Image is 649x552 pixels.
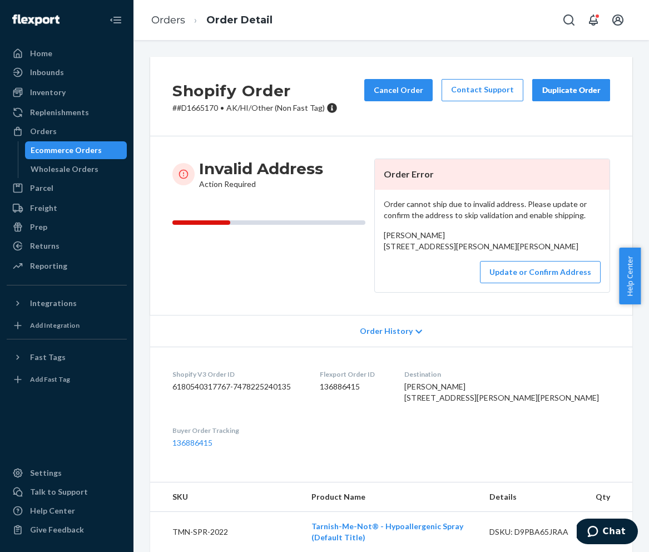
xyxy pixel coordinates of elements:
header: Order Error [375,159,610,190]
a: Prep [7,218,127,236]
button: Talk to Support [7,483,127,501]
div: Prep [30,221,47,233]
div: Settings [30,467,62,479]
div: Freight [30,203,57,214]
button: Open notifications [582,9,605,31]
a: Returns [7,237,127,255]
button: Update or Confirm Address [480,261,601,283]
a: Help Center [7,502,127,520]
a: Wholesale Orders [25,160,127,178]
a: Tarnish-Me-Not® - Hypoallergenic Spray (Default Title) [311,521,463,542]
a: Settings [7,464,127,482]
div: Fast Tags [30,352,66,363]
button: Duplicate Order [532,79,610,101]
div: Add Integration [30,321,80,330]
div: Help Center [30,505,75,516]
a: Inventory [7,83,127,101]
div: Returns [30,240,60,252]
span: • [220,103,224,112]
ol: breadcrumbs [142,4,281,37]
a: Ecommerce Orders [25,141,127,159]
th: SKU [150,482,303,512]
div: Give Feedback [30,524,84,535]
div: Inventory [30,87,66,98]
a: Home [7,45,127,62]
dt: Shopify V3 Order ID [172,369,302,379]
a: Orders [7,122,127,140]
a: Contact Support [442,79,523,101]
h2: Shopify Order [172,79,338,102]
th: Details [480,482,587,512]
a: Reporting [7,257,127,275]
div: Parcel [30,183,53,194]
span: [PERSON_NAME] [STREET_ADDRESS][PERSON_NAME][PERSON_NAME] [404,382,599,402]
button: Open account menu [607,9,629,31]
span: AK/HI/Other (Non Fast Tag) [226,103,325,112]
button: Give Feedback [7,521,127,539]
div: Ecommerce Orders [31,145,102,156]
span: Order History [360,326,413,337]
a: 136886415 [172,438,212,447]
div: Duplicate Order [542,85,601,96]
iframe: Opens a widget where you can chat to one of our agents [577,519,638,546]
a: Add Fast Tag [7,371,127,388]
h3: Invalid Address [199,159,323,179]
div: Replenishments [30,107,89,118]
div: Talk to Support [30,486,88,497]
img: Flexport logo [12,14,60,26]
div: Orders [30,126,57,137]
div: Inbounds [30,67,64,78]
a: Freight [7,199,127,217]
div: Add Fast Tag [30,374,70,384]
a: Orders [151,14,185,26]
p: Order cannot ship due to invalid address. Please update or confirm the address to skip validation... [384,199,601,221]
p: # #D1665170 [172,102,338,114]
a: Parcel [7,179,127,197]
dt: Buyer Order Tracking [172,426,302,435]
dd: 6180540317767-7478225240135 [172,381,302,392]
span: [PERSON_NAME] [STREET_ADDRESS][PERSON_NAME][PERSON_NAME] [384,230,578,251]
a: Order Detail [206,14,273,26]
a: Add Integration [7,317,127,334]
th: Product Name [303,482,480,512]
div: DSKU: D9PBA65JRAA [489,526,578,538]
button: Close Navigation [105,9,127,31]
a: Replenishments [7,103,127,121]
dd: 136886415 [320,381,386,392]
div: Integrations [30,298,77,309]
button: Open Search Box [558,9,580,31]
div: Action Required [199,159,323,190]
button: Cancel Order [364,79,433,101]
a: Inbounds [7,63,127,81]
th: Qty [587,482,632,512]
div: Reporting [30,260,67,272]
dt: Flexport Order ID [320,369,386,379]
div: Wholesale Orders [31,164,98,175]
button: Fast Tags [7,348,127,366]
div: Home [30,48,52,59]
button: Help Center [619,248,641,304]
dt: Destination [404,369,610,379]
button: Integrations [7,294,127,312]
